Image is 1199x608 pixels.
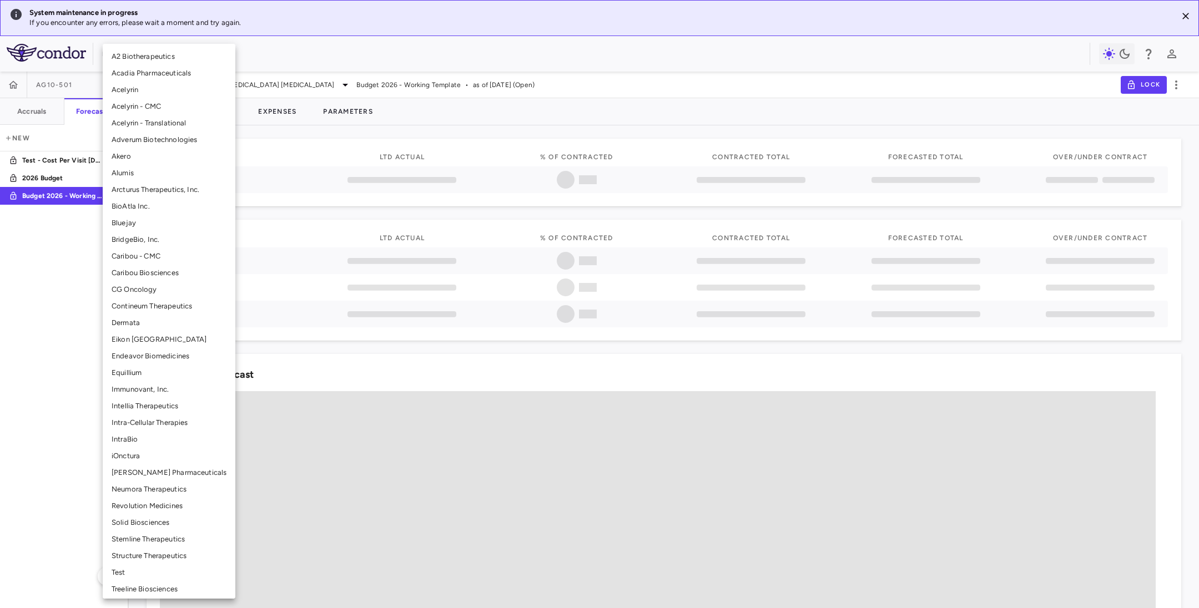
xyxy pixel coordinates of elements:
li: Stemline Therapeutics [103,531,235,548]
li: IntraBio [103,431,235,448]
li: Arcturus Therapeutics, Inc. [103,181,235,198]
li: Neumora Therapeutics [103,481,235,498]
li: Contineum Therapeutics [103,298,235,315]
li: Equillium [103,364,235,381]
li: Intellia Therapeutics [103,398,235,414]
li: Eikon [GEOGRAPHIC_DATA] [103,331,235,348]
li: A2 Biotherapeutics [103,48,235,65]
li: Akero [103,148,235,165]
li: Acadia Pharmaceuticals [103,65,235,82]
li: Caribou Biosciences [103,265,235,281]
li: Structure Therapeutics [103,548,235,564]
li: Caribou - CMC [103,248,235,265]
li: Solid Biosciences [103,514,235,531]
li: Bluejay [103,215,235,231]
li: Acelyrin [103,82,235,98]
li: Intra-Cellular Therapies [103,414,235,431]
li: Treeline Biosciences [103,581,235,597]
li: CG Oncology [103,281,235,298]
li: Adverum Biotechnologies [103,131,235,148]
li: Alumis [103,165,235,181]
li: BioAtla Inc. [103,198,235,215]
li: Test [103,564,235,581]
li: Revolution Medicines [103,498,235,514]
li: BridgeBio, Inc. [103,231,235,248]
li: [PERSON_NAME] Pharmaceuticals [103,464,235,481]
li: Immunovant, Inc. [103,381,235,398]
li: Dermata [103,315,235,331]
li: Endeavor Biomedicines [103,348,235,364]
li: iOnctura [103,448,235,464]
li: Acelyrin - Translational [103,115,235,131]
li: Acelyrin - CMC [103,98,235,115]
